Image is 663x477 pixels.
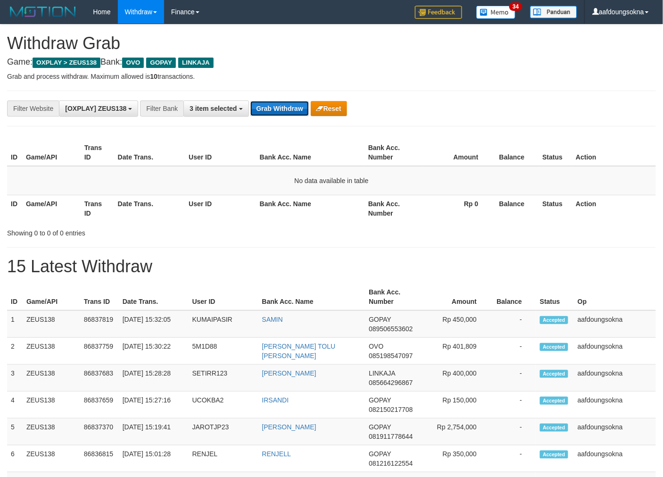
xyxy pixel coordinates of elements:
[530,6,577,18] img: panduan.png
[256,195,365,222] th: Bank Acc. Name
[415,6,462,19] img: Feedback.jpg
[262,316,283,323] a: SAMIN
[572,195,656,222] th: Action
[189,284,258,310] th: User ID
[119,310,189,338] td: [DATE] 15:32:05
[491,338,536,365] td: -
[574,418,656,445] td: aafdoungsokna
[7,100,59,117] div: Filter Website
[189,445,258,472] td: RENJEL
[7,58,656,67] h4: Game: Bank:
[7,310,23,338] td: 1
[33,58,100,68] span: OXPLAY > ZEUS138
[369,352,413,360] span: Copy 085198547097 to clipboard
[189,392,258,418] td: UCOKBA2
[81,139,114,166] th: Trans ID
[491,445,536,472] td: -
[80,310,119,338] td: 86837819
[22,195,81,222] th: Game/API
[23,310,80,338] td: ZEUS138
[7,257,656,276] h1: 15 Latest Withdraw
[80,418,119,445] td: 86837370
[119,445,189,472] td: [DATE] 15:01:28
[540,370,568,378] span: Accepted
[369,396,391,404] span: GOPAY
[262,423,316,431] a: [PERSON_NAME]
[183,100,249,117] button: 3 item selected
[365,284,423,310] th: Bank Acc. Number
[119,418,189,445] td: [DATE] 15:19:41
[250,101,308,116] button: Grab Withdraw
[574,310,656,338] td: aafdoungsokna
[114,139,185,166] th: Date Trans.
[7,139,22,166] th: ID
[7,392,23,418] td: 4
[491,365,536,392] td: -
[574,392,656,418] td: aafdoungsokna
[256,139,365,166] th: Bank Acc. Name
[7,338,23,365] td: 2
[423,445,491,472] td: Rp 350,000
[80,445,119,472] td: 86836815
[369,450,391,458] span: GOPAY
[262,369,316,377] a: [PERSON_NAME]
[80,365,119,392] td: 86837683
[540,451,568,459] span: Accepted
[23,418,80,445] td: ZEUS138
[423,195,493,222] th: Rp 0
[7,445,23,472] td: 6
[262,396,289,404] a: IRSANDI
[572,139,656,166] th: Action
[23,284,80,310] th: Game/API
[59,100,138,117] button: [OXPLAY] ZEUS138
[150,73,157,80] strong: 10
[369,343,383,350] span: OVO
[423,365,491,392] td: Rp 400,000
[491,392,536,418] td: -
[7,5,79,19] img: MOTION_logo.png
[23,338,80,365] td: ZEUS138
[80,338,119,365] td: 86837759
[190,105,237,112] span: 3 item selected
[423,392,491,418] td: Rp 150,000
[185,195,256,222] th: User ID
[189,418,258,445] td: JAROTJP23
[365,195,423,222] th: Bank Acc. Number
[258,284,365,310] th: Bank Acc. Name
[189,310,258,338] td: KUMAIPASIR
[369,460,413,467] span: Copy 081216122554 to clipboard
[423,338,491,365] td: Rp 401,809
[423,418,491,445] td: Rp 2,754,000
[7,195,22,222] th: ID
[491,310,536,338] td: -
[119,365,189,392] td: [DATE] 15:28:28
[369,316,391,323] span: GOPAY
[509,2,522,11] span: 34
[80,392,119,418] td: 86837659
[423,310,491,338] td: Rp 450,000
[7,166,656,195] td: No data available in table
[262,343,336,360] a: [PERSON_NAME] TOLU [PERSON_NAME]
[423,284,491,310] th: Amount
[23,445,80,472] td: ZEUS138
[23,392,80,418] td: ZEUS138
[7,225,269,238] div: Showing 0 to 0 of 0 entries
[7,418,23,445] td: 5
[539,139,572,166] th: Status
[140,100,183,117] div: Filter Bank
[574,284,656,310] th: Op
[80,284,119,310] th: Trans ID
[185,139,256,166] th: User ID
[23,365,80,392] td: ZEUS138
[7,365,23,392] td: 3
[22,139,81,166] th: Game/API
[114,195,185,222] th: Date Trans.
[540,424,568,432] span: Accepted
[369,369,395,377] span: LINKAJA
[262,450,291,458] a: RENJELL
[476,6,516,19] img: Button%20Memo.svg
[540,316,568,324] span: Accepted
[540,397,568,405] span: Accepted
[369,423,391,431] span: GOPAY
[369,433,413,440] span: Copy 081911778644 to clipboard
